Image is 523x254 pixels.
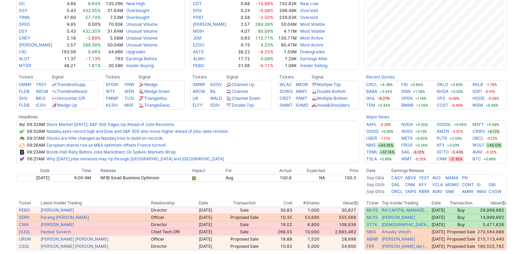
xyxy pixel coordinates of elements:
[277,74,311,81] th: Tickers
[126,63,154,68] a: Insider Buying
[415,103,429,108] span: +1.55%
[414,142,429,148] span: +0.34%
[106,96,119,101] a: PMMF
[193,35,201,41] a: JEM
[401,102,414,109] a: BMNR
[46,136,163,141] a: Stocks are little changed as Nasdaq tries to build on records
[462,175,468,180] a: PN
[445,182,459,187] a: MOMO
[235,49,250,55] td: 38.22
[83,42,101,47] span: 289.39%
[57,96,85,101] a: Horizontal S/R
[36,103,46,108] a: ICSH
[300,56,328,61] a: Earnings After
[144,89,170,94] a: Wedge Down
[235,35,250,42] td: 0.63
[367,229,376,234] a: NBIS
[235,7,250,14] td: 0.24
[300,29,325,34] a: Most Volatile
[483,89,496,94] span: -0.15%
[86,35,101,41] span: -2.89%
[437,149,449,156] a: OCTO
[126,56,157,61] a: Earnings Before
[19,215,30,220] a: SERV
[366,149,378,156] a: TRML
[46,156,224,161] a: Why [DATE] jobs revisions may rip through [GEOGRAPHIC_DATA] and [GEOGRAPHIC_DATA]
[41,229,71,234] a: Hacker Severin
[58,14,76,21] td: 47.60
[193,103,203,108] a: ELFY
[193,8,202,13] a: EPIX
[231,96,260,101] a: Channel Down
[261,56,273,61] span: 0.08%
[366,135,377,142] a: UBER
[256,1,273,6] span: -14.98%
[124,82,134,87] a: PNW
[379,82,394,87] span: +4.39%
[231,103,253,108] a: Double Top
[25,128,46,135] td: 09:32AM
[274,21,297,28] td: 50.04M
[472,156,481,162] a: BTC
[274,28,297,35] td: 4.11M
[472,102,483,109] a: INSM
[412,89,426,94] span: +1.26%
[193,29,204,34] a: MGIH
[83,8,101,13] span: 432.35%
[274,35,297,42] td: 130.77M
[193,63,204,68] a: PEBO
[401,81,408,88] a: FIG
[300,42,323,47] a: Most Active
[106,103,118,108] a: KCSH
[235,42,250,49] td: 0.15
[367,175,384,180] a: Sep 08/a
[138,74,185,81] th: Signal
[484,103,499,108] span: +0.46%
[377,103,391,108] span: +0.34%
[486,122,500,127] span: +0.59%
[101,28,123,35] td: 31.64M
[437,128,449,135] a: AMZN
[382,208,430,213] a: RA CAPITAL MANAGEMENT, L.P.
[57,82,86,87] a: TrendlineSupp.
[401,149,410,156] a: SAIL
[101,14,123,21] td: 7.53M
[367,215,378,220] a: MLYS
[274,0,297,7] td: 742.82K
[414,129,428,134] span: +0.13%
[101,49,123,55] td: 44.96K
[19,63,31,68] a: MTDR
[58,49,76,55] td: 163.56
[19,15,31,20] a: TRML
[160,96,168,101] span: Asc.
[144,103,171,108] a: TriangleDesc.
[405,189,416,194] a: SNPS
[235,14,250,21] td: 0.58
[484,82,498,87] span: -1.78%
[193,22,226,27] a: [PERSON_NAME]
[86,56,101,61] span: -1.13%
[41,244,108,249] a: [PERSON_NAME] [PERSON_NAME]
[235,55,250,62] td: 17.72
[300,15,318,20] a: Oversold
[19,35,30,41] a: CNEY
[144,96,168,101] a: TriangleAsc.
[41,215,89,220] a: Parang [PERSON_NAME]
[486,96,500,101] span: -0.58%
[19,244,29,249] a: CSIQ
[401,156,412,162] a: WMT
[126,49,145,54] a: Upgrades
[19,42,52,47] a: [PERSON_NAME]
[235,0,250,7] td: 0.68
[401,95,413,102] a: OPEN
[19,229,31,234] a: DUOL
[58,62,76,70] td: 48.21
[367,244,374,249] a: FER
[255,35,273,41] span: 112.71%
[489,189,502,194] a: CVGW
[19,96,28,101] a: SHV
[317,82,341,87] a: Multiple Top
[25,135,46,142] td: 09:31AM
[317,103,350,108] a: Head&Shoulders
[259,8,273,13] span: -0.08%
